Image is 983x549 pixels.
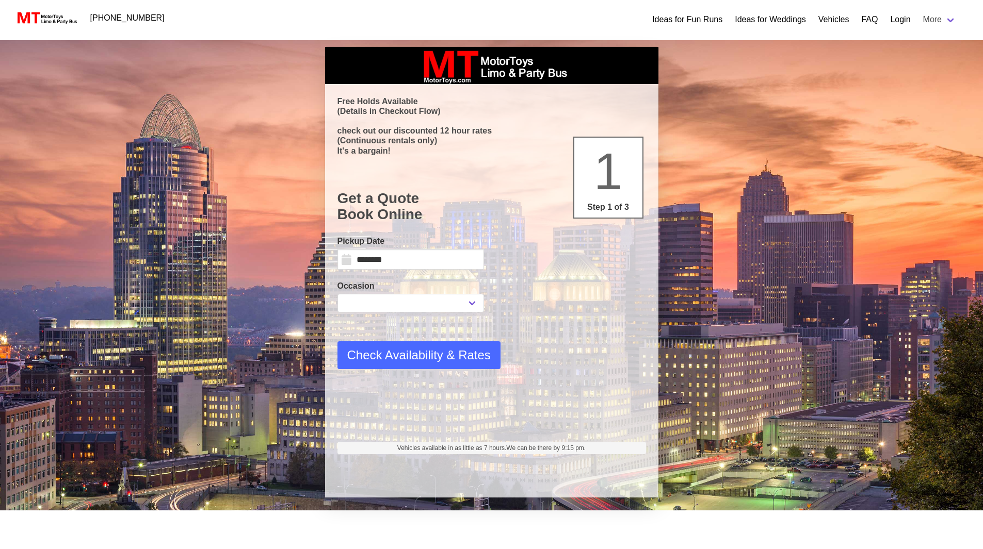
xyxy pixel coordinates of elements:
p: Step 1 of 3 [578,201,638,213]
span: We can be there by 9:15 pm. [506,444,586,452]
label: Pickup Date [337,235,484,247]
a: Vehicles [818,13,849,26]
span: Check Availability & Rates [347,346,491,364]
p: It's a bargain! [337,146,646,156]
p: (Continuous rentals only) [337,136,646,145]
p: Free Holds Available [337,96,646,106]
p: check out our discounted 12 hour rates [337,126,646,136]
a: Login [890,13,910,26]
a: FAQ [861,13,878,26]
span: 1 [594,142,623,200]
img: MotorToys Logo [14,11,78,25]
h1: Get a Quote Book Online [337,190,646,223]
span: Vehicles available in as little as 7 hours. [397,443,586,453]
a: [PHONE_NUMBER] [84,8,171,28]
a: More [917,9,962,30]
button: Check Availability & Rates [337,341,501,369]
p: (Details in Checkout Flow) [337,106,646,116]
a: Ideas for Fun Runs [652,13,722,26]
a: Ideas for Weddings [735,13,806,26]
label: Occasion [337,280,484,292]
img: box_logo_brand.jpeg [414,47,569,84]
